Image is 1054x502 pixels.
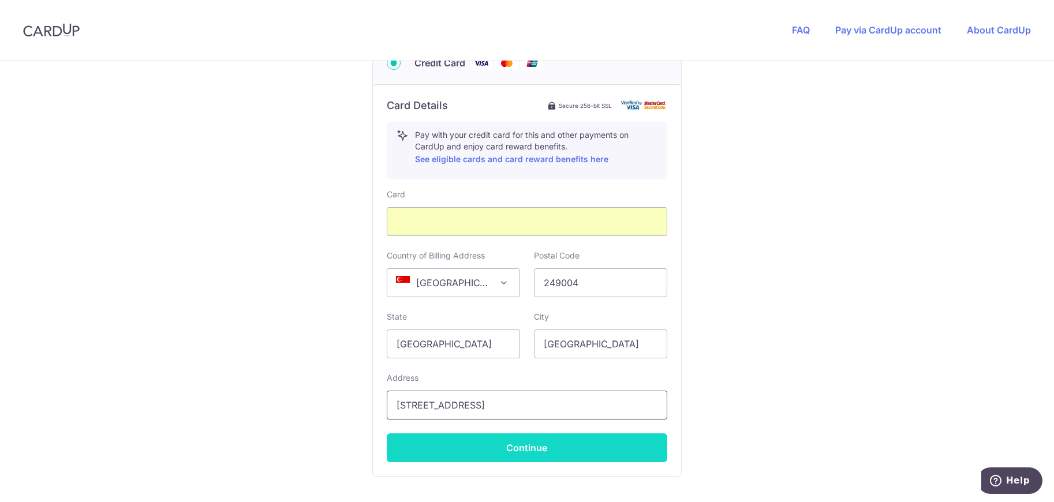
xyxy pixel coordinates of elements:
span: Singapore [387,269,519,297]
label: City [534,311,549,323]
a: Pay via CardUp account [835,24,941,36]
img: Union Pay [521,56,544,70]
div: Credit Card Visa Mastercard Union Pay [387,56,667,70]
label: Card [387,189,405,200]
img: card secure [621,100,667,110]
span: Secure 256-bit SSL [559,101,612,110]
span: Singapore [387,268,520,297]
img: Visa [470,56,493,70]
img: CardUp [23,23,80,37]
img: Mastercard [495,56,518,70]
iframe: Opens a widget where you can find more information [981,467,1042,496]
h6: Card Details [387,99,448,113]
a: About CardUp [967,24,1031,36]
label: Postal Code [534,250,580,261]
iframe: Secure card payment input frame [397,215,657,228]
label: State [387,311,407,323]
button: Continue [387,433,667,462]
input: Example 123456 [534,268,667,297]
label: Address [387,372,418,384]
a: FAQ [792,24,810,36]
p: Pay with your credit card for this and other payments on CardUp and enjoy card reward benefits. [415,129,657,166]
span: Credit Card [414,56,465,70]
label: Country of Billing Address [387,250,485,261]
a: See eligible cards and card reward benefits here [415,154,608,164]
